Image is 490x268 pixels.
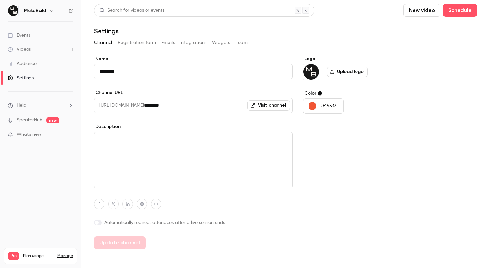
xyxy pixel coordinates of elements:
button: Schedule [443,4,477,17]
label: Color [303,90,402,97]
h1: Settings [94,27,119,35]
img: MakeBuild [8,5,18,16]
label: Automatically redirect attendees after a live session ends [94,220,293,226]
label: Upload logo [327,67,368,77]
div: Settings [8,75,34,81]
button: New video [403,4,440,17]
div: Search for videos or events [99,7,164,14]
section: Logo [303,56,402,80]
a: Visit channel [247,100,290,111]
button: #F15533 [303,98,344,114]
button: Registration form [118,38,156,48]
p: #F15533 [320,103,336,109]
span: What's new [17,131,41,138]
span: Plan usage [23,253,53,259]
span: new [46,117,59,123]
span: Help [17,102,26,109]
label: Logo [303,56,402,62]
label: Description [94,123,293,130]
button: Emails [161,38,175,48]
button: Widgets [212,38,230,48]
li: help-dropdown-opener [8,102,73,109]
a: Manage [57,253,73,259]
div: Videos [8,46,31,53]
div: Audience [8,60,37,67]
button: Integrations [180,38,207,48]
span: Pro [8,252,19,260]
label: Name [94,56,293,62]
button: Channel [94,38,112,48]
div: Events [8,32,30,38]
a: SpeakerHub [17,117,42,123]
h6: MakeBuild [24,7,46,14]
label: Channel URL [94,90,293,96]
iframe: Noticeable Trigger [65,132,73,138]
img: MakeBuild [303,64,319,80]
button: Team [236,38,248,48]
span: [URL][DOMAIN_NAME] [94,98,144,113]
